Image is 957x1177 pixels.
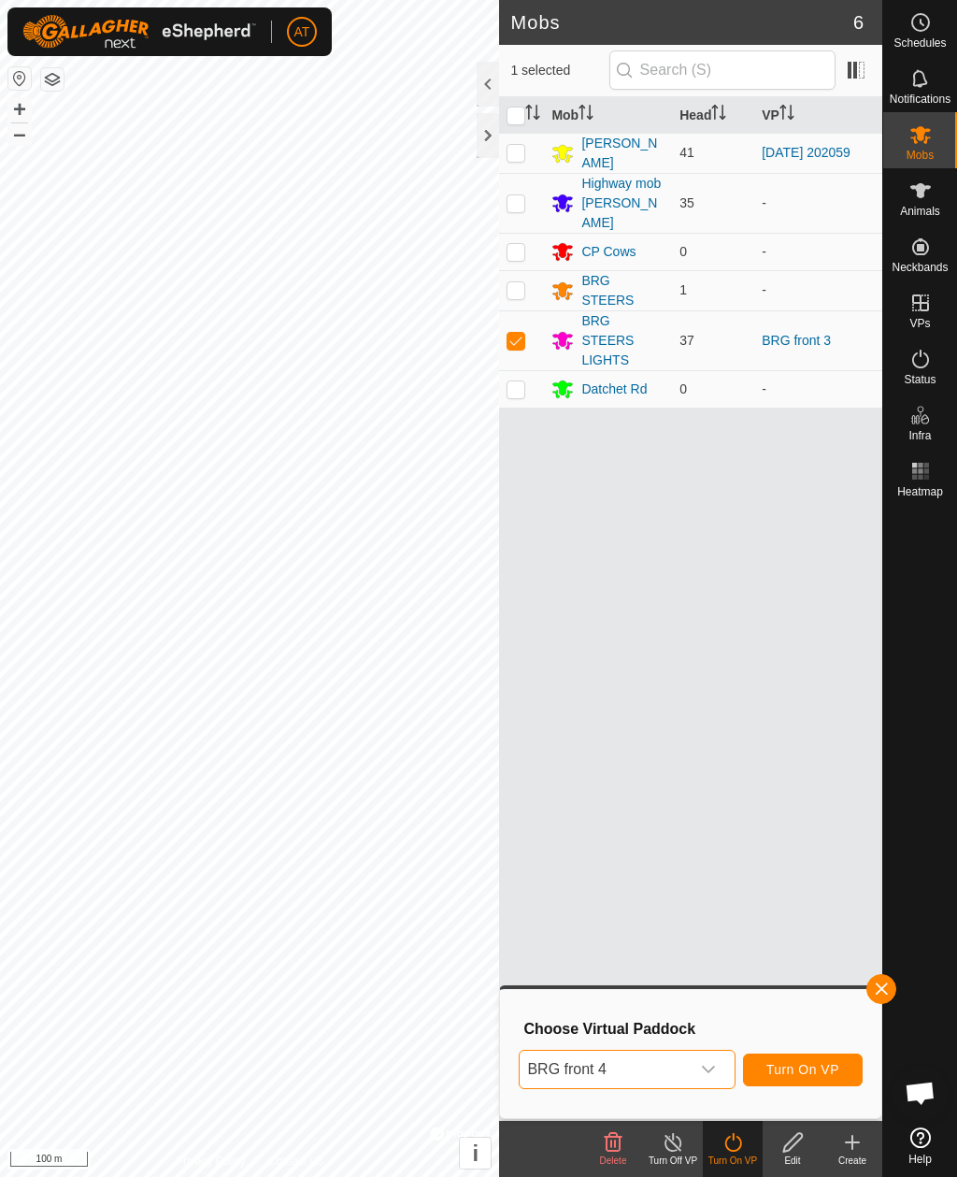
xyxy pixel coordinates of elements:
[893,1065,949,1121] div: Open chat
[544,97,672,134] th: Mob
[909,318,930,329] span: VPs
[908,430,931,441] span: Infra
[581,134,664,173] div: [PERSON_NAME]
[679,282,687,297] span: 1
[520,1051,689,1088] span: BRG front 4
[907,150,934,161] span: Mobs
[883,1120,957,1172] a: Help
[763,1154,822,1168] div: Edit
[523,1020,863,1038] h3: Choose Virtual Paddock
[754,270,882,310] td: -
[473,1141,479,1166] span: i
[294,22,310,42] span: AT
[908,1154,932,1165] span: Help
[900,206,940,217] span: Animals
[510,61,608,80] span: 1 selected
[460,1138,491,1169] button: i
[8,122,31,145] button: –
[743,1054,863,1086] button: Turn On VP
[762,333,831,348] a: BRG front 3
[711,108,726,122] p-sorticon: Activate to sort
[890,93,950,105] span: Notifications
[754,173,882,233] td: -
[754,370,882,408] td: -
[703,1154,763,1168] div: Turn On VP
[690,1051,727,1088] div: dropdown trigger
[679,381,687,396] span: 0
[581,311,664,370] div: BRG STEERS LIGHTS
[600,1155,627,1166] span: Delete
[609,50,836,90] input: Search (S)
[41,68,64,91] button: Map Layers
[679,195,694,210] span: 35
[762,145,850,160] a: [DATE] 202059
[679,145,694,160] span: 41
[766,1062,839,1077] span: Turn On VP
[581,242,636,262] div: CP Cows
[525,108,540,122] p-sorticon: Activate to sort
[510,11,852,34] h2: Mobs
[581,174,664,233] div: Highway mob [PERSON_NAME]
[22,15,256,49] img: Gallagher Logo
[581,380,647,399] div: Datchet Rd
[892,262,948,273] span: Neckbands
[176,1153,246,1170] a: Privacy Policy
[893,37,946,49] span: Schedules
[822,1154,882,1168] div: Create
[268,1153,323,1170] a: Contact Us
[8,98,31,121] button: +
[679,333,694,348] span: 37
[904,374,936,385] span: Status
[897,486,943,497] span: Heatmap
[853,8,864,36] span: 6
[578,108,593,122] p-sorticon: Activate to sort
[754,97,882,134] th: VP
[643,1154,703,1168] div: Turn Off VP
[8,67,31,90] button: Reset Map
[672,97,754,134] th: Head
[779,108,794,122] p-sorticon: Activate to sort
[754,233,882,270] td: -
[581,271,664,310] div: BRG STEERS
[679,244,687,259] span: 0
